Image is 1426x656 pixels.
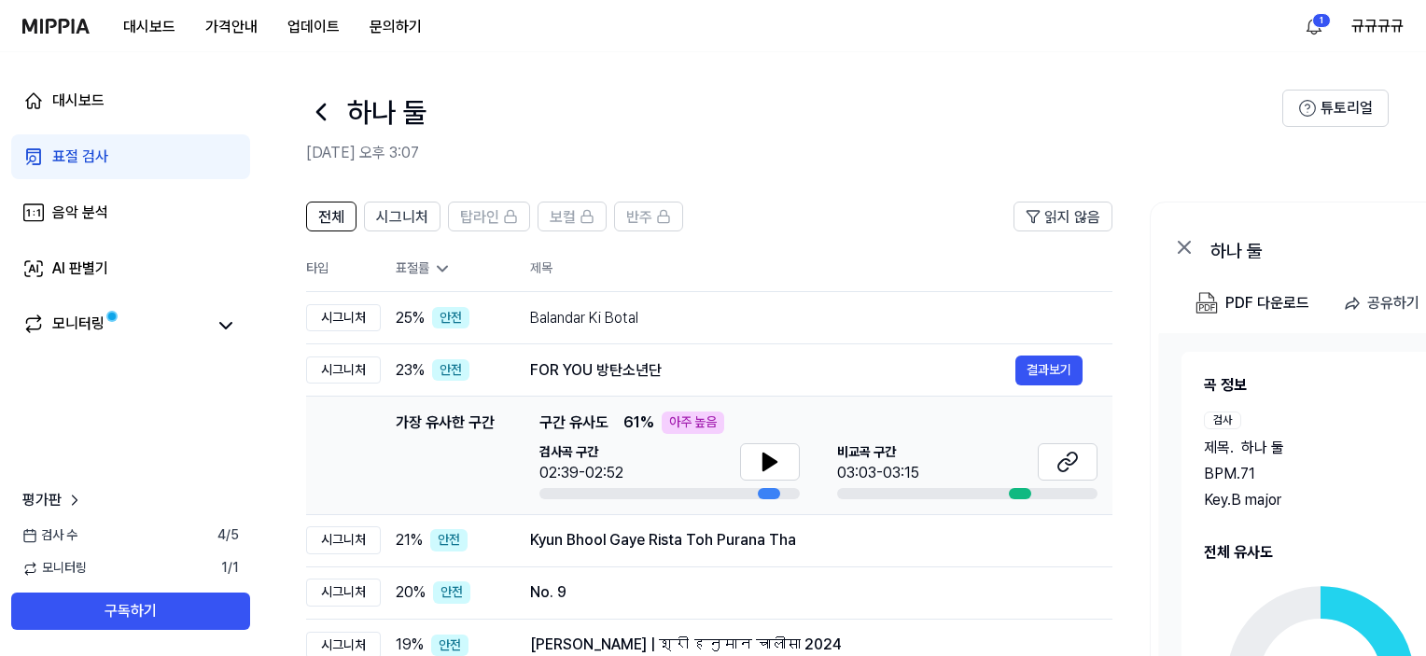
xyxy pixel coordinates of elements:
span: 탑라인 [460,206,499,229]
div: BPM. 71 [1204,463,1425,485]
div: 시그니처 [306,526,381,554]
div: Key. B major [1204,489,1425,511]
a: 표절 검사 [11,134,250,179]
div: No. 9 [530,581,1083,604]
button: 알림1 [1299,11,1329,41]
span: 모니터링 [22,559,87,578]
a: AI 판별기 [11,246,250,291]
span: 평가판 [22,489,62,511]
span: 하나 둘 [1241,437,1284,459]
button: 반주 [614,202,683,231]
a: 업데이트 [273,1,355,52]
span: 23 % [396,359,425,382]
div: 검사 [1204,412,1241,429]
span: 21 % [396,529,423,551]
button: 탑라인 [448,202,530,231]
button: PDF 다운로드 [1192,285,1313,322]
img: logo [22,19,90,34]
button: 대시보드 [108,8,190,46]
div: 02:39-02:52 [539,462,623,484]
span: 구간 유사도 [539,412,608,434]
button: 읽지 않음 [1014,202,1112,231]
div: 안전 [432,307,469,329]
a: 평가판 [22,489,84,511]
div: 시그니처 [306,579,381,607]
div: 안전 [432,359,469,382]
button: 규규규규 [1351,15,1404,37]
div: 시그니처 [306,356,381,384]
button: 시그니처 [364,202,440,231]
button: 가격안내 [190,8,273,46]
span: 25 % [396,307,425,329]
button: 튜토리얼 [1282,90,1389,127]
div: 표절률 [396,259,500,278]
span: 전체 [318,206,344,229]
div: 시그니처 [306,304,381,332]
div: 아주 높음 [662,412,724,434]
a: 음악 분석 [11,190,250,235]
span: 20 % [396,581,426,604]
a: 대시보드 [11,78,250,123]
div: [PERSON_NAME] | श्री हनुमान चालीसा 2024 [530,634,1083,656]
span: 반주 [626,206,652,229]
span: 제목 . [1204,437,1234,459]
button: 보컬 [538,202,607,231]
th: 타입 [306,246,381,292]
span: 읽지 않음 [1044,206,1100,229]
div: 가장 유사한 구간 [396,412,495,499]
span: 보컬 [550,206,576,229]
div: 대시보드 [52,90,105,112]
span: 1 / 1 [221,559,239,578]
h1: 하나 둘 [347,92,426,132]
div: 음악 분석 [52,202,108,224]
img: PDF Download [1195,292,1218,314]
div: 1 [1312,13,1331,28]
div: Kyun Bhool Gaye Rista Toh Purana Tha [530,529,1083,551]
div: PDF 다운로드 [1225,291,1309,315]
div: 안전 [433,581,470,604]
button: 구독하기 [11,593,250,630]
div: 표절 검사 [52,146,108,168]
span: 19 % [396,634,424,656]
span: 검사 수 [22,526,77,545]
div: FOR YOU 방탄소년단 [530,359,1015,382]
span: 비교곡 구간 [837,443,919,462]
button: 전체 [306,202,356,231]
button: 업데이트 [273,8,355,46]
div: 03:03-03:15 [837,462,919,484]
span: 검사곡 구간 [539,443,623,462]
div: 공유하기 [1367,291,1419,315]
img: 알림 [1303,15,1325,37]
span: 시그니처 [376,206,428,229]
h2: [DATE] 오후 3:07 [306,142,1282,164]
button: 결과보기 [1015,356,1083,385]
span: 4 / 5 [217,526,239,545]
div: Balandar Ki Botal [530,307,1083,329]
div: AI 판별기 [52,258,108,280]
th: 제목 [530,246,1112,291]
div: 안전 [430,529,468,551]
a: 모니터링 [22,313,205,339]
div: 모니터링 [52,313,105,339]
button: 문의하기 [355,8,437,46]
span: 61 % [623,412,654,434]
